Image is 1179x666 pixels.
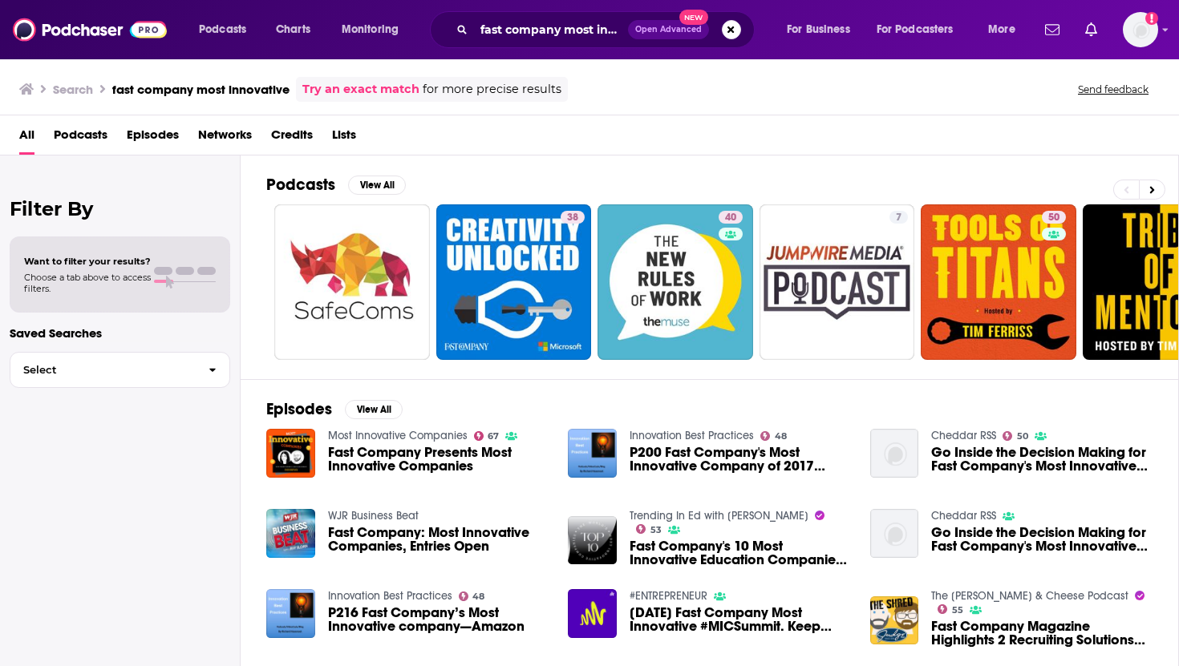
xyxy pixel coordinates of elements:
span: 67 [488,433,499,440]
a: Podchaser - Follow, Share and Rate Podcasts [13,14,167,45]
span: Logged in as maiak [1123,12,1158,47]
a: Networks [198,122,252,155]
a: Cheddar RSS [931,429,996,442]
img: Fast Company's 10 Most Innovative Education Companies in 2022 [568,516,617,565]
a: 48 [459,591,485,601]
div: Search podcasts, credits, & more... [445,11,770,48]
p: Saved Searches [10,325,230,341]
span: 48 [775,433,787,440]
a: Fast Company's 10 Most Innovative Education Companies in 2022 [630,539,851,567]
a: 48 [760,431,787,441]
span: Fast Company's 10 Most Innovative Education Companies in [DATE] [630,539,851,567]
span: 48 [472,593,484,600]
a: April 26, 2022 Fast Company Most Innovative #MICSummit. Keep making those #NFTs. Listen ... [630,606,851,633]
span: Podcasts [199,18,246,41]
a: Try an exact match [302,80,419,99]
span: [DATE] Fast Company Most Innovative #MICSummit. Keep making those #NFTs. Listen ... [630,606,851,633]
span: Choose a tab above to access filters. [24,272,151,294]
a: Innovation Best Practices [328,589,452,603]
button: View All [345,400,403,419]
a: Most Innovative Companies [328,429,468,442]
a: Go Inside the Decision Making for Fast Company's Most Innovative Companies in 2025 [931,446,1153,473]
span: Go Inside the Decision Making for Fast Company's Most Innovative Companies in [DATE] [931,526,1153,553]
a: 50 [1042,211,1066,224]
button: Send feedback [1073,83,1153,96]
span: Go Inside the Decision Making for Fast Company's Most Innovative Companies in [DATE] [931,446,1153,473]
span: Fast Company Presents Most Innovative Companies [328,446,549,473]
span: Charts [276,18,310,41]
img: Fast Company Presents Most Innovative Companies [266,429,315,478]
span: 50 [1017,433,1028,440]
span: Credits [271,122,313,155]
span: For Business [787,18,850,41]
a: 40 [719,211,743,224]
span: for more precise results [423,80,561,99]
a: Podcasts [54,122,107,155]
h3: fast company most innovative [112,82,290,97]
span: Fast Company: Most Innovative Companies, Entries Open [328,526,549,553]
a: April 26, 2022 Fast Company Most Innovative #MICSummit. Keep making those #NFTs. Listen ... [568,589,617,638]
a: P200 Fast Company's Most Innovative Company of 2017 AMAZON [630,446,851,473]
img: P200 Fast Company's Most Innovative Company of 2017 AMAZON [568,429,617,478]
a: 67 [474,431,500,441]
span: For Podcasters [877,18,954,41]
a: Cheddar RSS [931,509,996,523]
a: Trending In Ed with Mike Palmer [630,509,808,523]
a: Lists [332,122,356,155]
a: 7 [760,204,915,360]
img: P216 Fast Company’s Most Innovative company—Amazon [266,589,315,638]
a: Fast Company Magazine Highlights 2 Recruiting Solutions as ‘Most Innovative’ [931,620,1153,647]
button: open menu [330,17,419,42]
a: The Chad & Cheese Podcast [931,589,1128,603]
a: All [19,122,34,155]
h2: Podcasts [266,175,335,195]
a: 53 [636,524,662,534]
a: P216 Fast Company’s Most Innovative company—Amazon [328,606,549,633]
span: Want to filter your results? [24,256,151,267]
button: open menu [776,17,870,42]
button: Show profile menu [1123,12,1158,47]
button: open menu [977,17,1035,42]
a: 38 [561,211,585,224]
span: 7 [896,210,901,226]
img: Go Inside the Decision Making for Fast Company's Most Innovative Companies in 2025 [870,429,919,478]
button: Select [10,352,230,388]
a: PodcastsView All [266,175,406,195]
h2: Episodes [266,399,332,419]
a: 40 [598,204,753,360]
a: Innovation Best Practices [630,429,754,442]
button: open menu [188,17,267,42]
h3: Search [53,82,93,97]
a: 38 [436,204,592,360]
input: Search podcasts, credits, & more... [474,17,628,42]
img: Go Inside the Decision Making for Fast Company's Most Innovative Companies in 2025 [870,509,919,558]
svg: Add a profile image [1145,12,1158,25]
a: 50 [1003,431,1028,441]
span: 55 [952,607,963,614]
span: More [988,18,1015,41]
img: Fast Company Magazine Highlights 2 Recruiting Solutions as ‘Most Innovative’ [870,596,919,645]
a: Show notifications dropdown [1039,16,1066,43]
span: 40 [725,210,736,226]
a: WJR Business Beat [328,509,419,523]
span: New [679,10,708,25]
span: 38 [567,210,578,226]
span: Open Advanced [635,26,702,34]
span: 53 [650,527,662,534]
a: EpisodesView All [266,399,403,419]
a: Episodes [127,122,179,155]
span: Monitoring [342,18,399,41]
img: Fast Company: Most Innovative Companies, Entries Open [266,509,315,558]
button: Open AdvancedNew [628,20,709,39]
img: User Profile [1123,12,1158,47]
